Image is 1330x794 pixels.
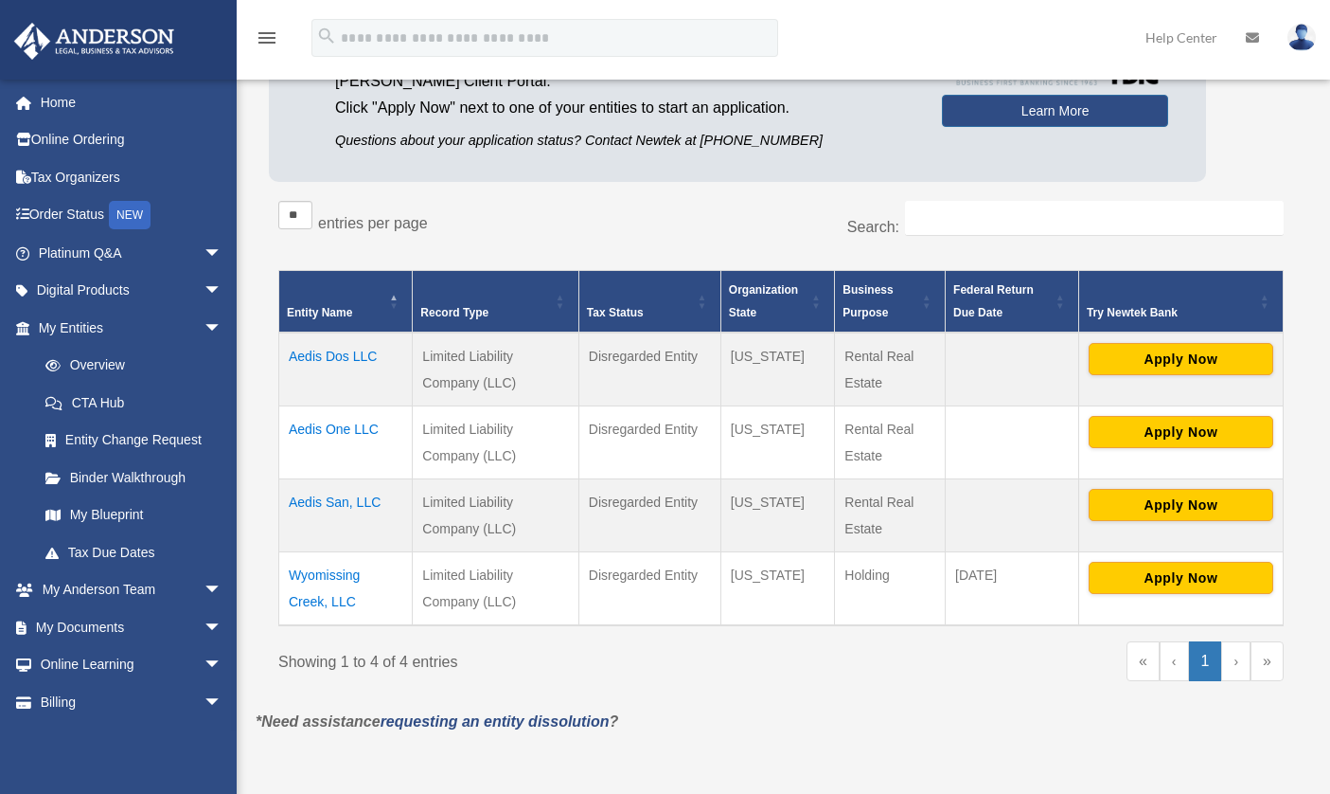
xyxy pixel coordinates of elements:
a: Next [1221,641,1250,681]
button: Apply Now [1089,562,1273,594]
td: Aedis San, LLC [279,479,413,552]
span: arrow_drop_down [204,272,241,311]
span: Entity Name [287,306,352,319]
a: Online Ordering [13,121,251,159]
em: *Need assistance ? [256,713,618,730]
a: Last [1250,641,1284,681]
p: Questions about your application status? Contact Newtek at [PHONE_NUMBER] [335,129,913,153]
a: Tax Due Dates [27,533,241,571]
td: Disregarded Entity [578,552,720,626]
span: arrow_drop_down [204,309,241,348]
td: Aedis Dos LLC [279,333,413,406]
span: Record Type [420,306,488,319]
label: Search: [847,219,899,235]
th: Entity Name: Activate to invert sorting [279,271,413,334]
a: Billingarrow_drop_down [13,683,251,721]
td: Limited Liability Company (LLC) [413,552,579,626]
img: Anderson Advisors Platinum Portal [9,23,180,60]
th: Try Newtek Bank : Activate to sort [1078,271,1283,334]
a: Digital Productsarrow_drop_down [13,272,251,310]
a: Previous [1160,641,1189,681]
button: Apply Now [1089,489,1273,521]
button: Apply Now [1089,416,1273,448]
a: Entity Change Request [27,422,241,460]
span: arrow_drop_down [204,571,241,610]
td: [DATE] [946,552,1079,626]
td: Disregarded Entity [578,333,720,406]
i: menu [256,27,278,49]
td: Rental Real Estate [835,333,946,406]
img: User Pic [1287,24,1316,51]
p: Click "Apply Now" next to one of your entities to start an application. [335,95,913,121]
span: arrow_drop_down [204,646,241,685]
span: Federal Return Due Date [953,283,1034,319]
td: Disregarded Entity [578,406,720,479]
td: Holding [835,552,946,626]
td: [US_STATE] [720,479,834,552]
th: Federal Return Due Date: Activate to sort [946,271,1079,334]
span: arrow_drop_down [204,683,241,722]
th: Organization State: Activate to sort [720,271,834,334]
div: Showing 1 to 4 of 4 entries [278,641,767,676]
td: Aedis One LLC [279,406,413,479]
a: Order StatusNEW [13,196,251,235]
a: My Entitiesarrow_drop_down [13,309,241,347]
a: CTA Hub [27,384,241,422]
span: Tax Status [587,306,644,319]
span: arrow_drop_down [204,608,241,647]
th: Record Type: Activate to sort [413,271,579,334]
div: NEW [109,201,151,229]
a: 1 [1189,641,1222,681]
a: Learn More [942,95,1168,127]
a: menu [256,33,278,49]
a: Online Learningarrow_drop_down [13,646,251,684]
a: My Blueprint [27,496,241,534]
td: Limited Liability Company (LLC) [413,406,579,479]
a: Binder Walkthrough [27,459,241,496]
th: Business Purpose: Activate to sort [835,271,946,334]
i: search [316,26,337,46]
td: Limited Liability Company (LLC) [413,479,579,552]
a: My Documentsarrow_drop_down [13,608,251,646]
a: My Anderson Teamarrow_drop_down [13,571,251,609]
span: Business Purpose [842,283,893,319]
a: requesting an entity dissolution [381,713,610,730]
button: Apply Now [1089,343,1273,375]
td: Disregarded Entity [578,479,720,552]
a: Home [13,83,251,121]
a: First [1126,641,1160,681]
td: [US_STATE] [720,406,834,479]
div: Try Newtek Bank [1087,301,1254,324]
label: entries per page [318,215,428,231]
th: Tax Status: Activate to sort [578,271,720,334]
span: arrow_drop_down [204,234,241,273]
td: [US_STATE] [720,333,834,406]
td: [US_STATE] [720,552,834,626]
a: Overview [27,347,232,385]
td: Wyomissing Creek, LLC [279,552,413,626]
span: Organization State [729,283,798,319]
td: Limited Liability Company (LLC) [413,333,579,406]
a: Events Calendar [13,721,251,759]
td: Rental Real Estate [835,479,946,552]
a: Tax Organizers [13,158,251,196]
a: Platinum Q&Aarrow_drop_down [13,234,251,272]
td: Rental Real Estate [835,406,946,479]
